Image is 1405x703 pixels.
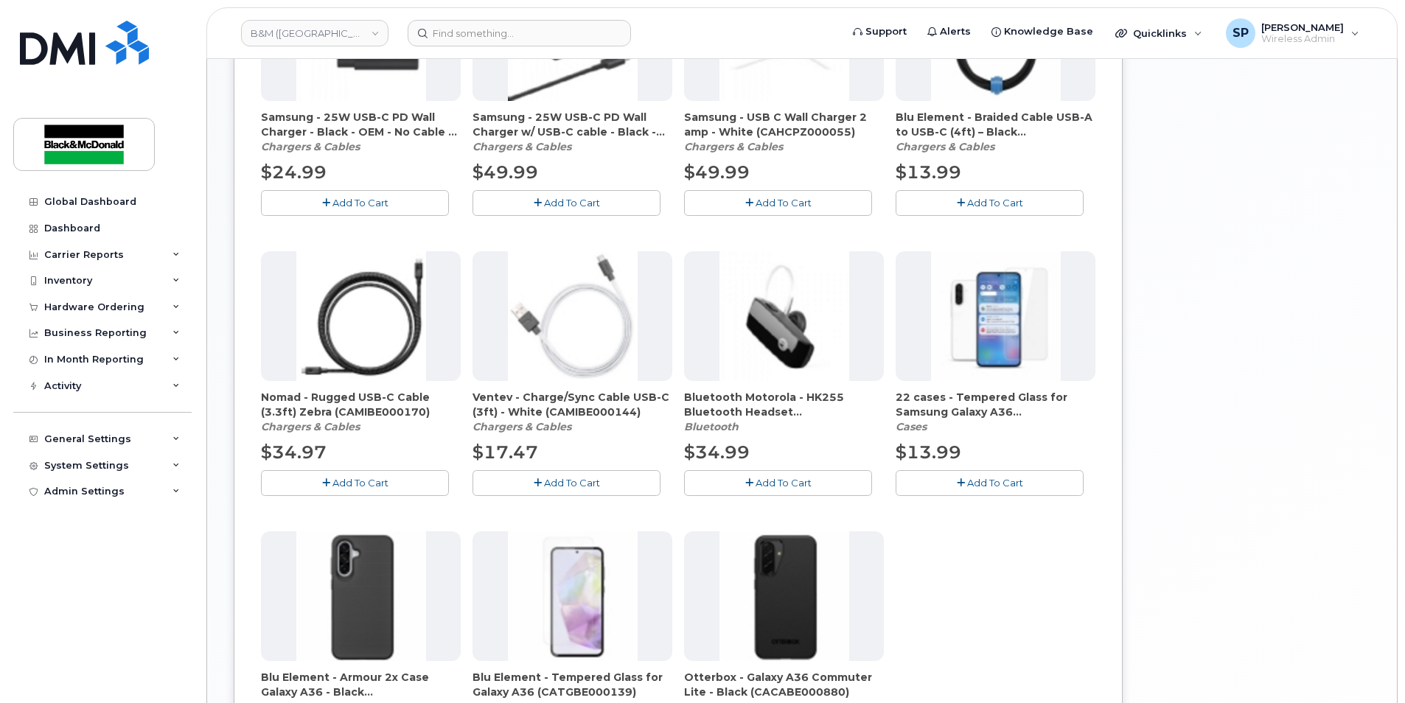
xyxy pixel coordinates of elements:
span: $34.97 [261,441,327,463]
span: $13.99 [896,441,961,463]
img: accessory37070.JPG [296,531,426,661]
div: Quicklinks [1105,18,1213,48]
span: Wireless Admin [1261,33,1344,45]
div: Spencer Pearson [1216,18,1370,48]
span: Samsung - 25W USB-C PD Wall Charger - Black - OEM - No Cable - (CAHCPZ000081) [261,110,461,139]
a: Knowledge Base [981,17,1104,46]
img: accessory37073.JPG [508,531,638,661]
img: accessory37072.JPG [931,251,1061,381]
span: $49.99 [684,161,750,183]
a: Support [843,17,917,46]
span: Add To Cart [756,477,812,489]
div: Nomad - Rugged USB-C Cable (3.3ft) Zebra (CAMIBE000170) [261,390,461,434]
span: Knowledge Base [1004,24,1093,39]
span: Add To Cart [967,477,1023,489]
div: Ventev - Charge/Sync Cable USB-C (3ft) - White (CAMIBE000144) [473,390,672,434]
span: [PERSON_NAME] [1261,21,1344,33]
button: Add To Cart [261,470,449,496]
span: Add To Cart [332,197,388,209]
em: Cases [896,420,927,433]
button: Add To Cart [896,190,1084,216]
em: Chargers & Cables [261,140,360,153]
span: Blu Element - Braided Cable USB-A to USB-C (4ft) – Black (CAMIPZ000176) [896,110,1095,139]
em: Chargers & Cables [473,420,571,433]
span: Blu Element - Tempered Glass for Galaxy A36 (CATGBE000139) [473,670,672,699]
span: $24.99 [261,161,327,183]
span: Support [865,24,907,39]
span: SP [1233,24,1249,42]
span: Add To Cart [756,197,812,209]
button: Add To Cart [896,470,1084,496]
em: Bluetooth [684,420,739,433]
span: Add To Cart [544,197,600,209]
button: Add To Cart [473,190,660,216]
div: Samsung - 25W USB-C PD Wall Charger w/ USB-C cable - Black - OEM (CAHCPZ000082) [473,110,672,154]
span: Add To Cart [544,477,600,489]
em: Chargers & Cables [684,140,783,153]
button: Add To Cart [473,470,660,496]
button: Add To Cart [684,190,872,216]
span: Nomad - Rugged USB-C Cable (3.3ft) Zebra (CAMIBE000170) [261,390,461,419]
em: Chargers & Cables [261,420,360,433]
span: Samsung - 25W USB-C PD Wall Charger w/ USB-C cable - Black - OEM (CAHCPZ000082) [473,110,672,139]
img: accessory36212.JPG [719,251,849,381]
span: Bluetooth Motorola - HK255 Bluetooth Headset (CABTBE000046) [684,390,884,419]
button: Add To Cart [261,190,449,216]
span: $13.99 [896,161,961,183]
a: Alerts [917,17,981,46]
span: Otterbox - Galaxy A36 Commuter Lite - Black (CACABE000880) [684,670,884,699]
span: Add To Cart [332,477,388,489]
span: $49.99 [473,161,538,183]
em: Chargers & Cables [896,140,994,153]
img: accessory36552.JPG [508,251,638,381]
em: Chargers & Cables [473,140,571,153]
div: Samsung - 25W USB-C PD Wall Charger - Black - OEM - No Cable - (CAHCPZ000081) [261,110,461,154]
div: Samsung - USB C Wall Charger 2 amp - White (CAHCPZ000055) [684,110,884,154]
div: Bluetooth Motorola - HK255 Bluetooth Headset (CABTBE000046) [684,390,884,434]
span: Add To Cart [967,197,1023,209]
div: Blu Element - Braided Cable USB-A to USB-C (4ft) – Black (CAMIPZ000176) [896,110,1095,154]
span: Blu Element - Armour 2x Case Galaxy A36 - Black (CACABE000879) [261,670,461,699]
span: $17.47 [473,441,538,463]
div: 22 cases - Tempered Glass for Samsung Galaxy A36 (CATGBE000138) [896,390,1095,434]
a: B&M (Atlantic Region) [241,20,388,46]
img: accessory37071.JPG [719,531,849,661]
span: Alerts [940,24,971,39]
input: Find something... [408,20,631,46]
button: Add To Cart [684,470,872,496]
img: accessory36548.JPG [296,251,426,381]
span: 22 cases - Tempered Glass for Samsung Galaxy A36 (CATGBE000138) [896,390,1095,419]
span: Quicklinks [1133,27,1187,39]
span: Ventev - Charge/Sync Cable USB-C (3ft) - White (CAMIBE000144) [473,390,672,419]
span: Samsung - USB C Wall Charger 2 amp - White (CAHCPZ000055) [684,110,884,139]
span: $34.99 [684,441,750,463]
